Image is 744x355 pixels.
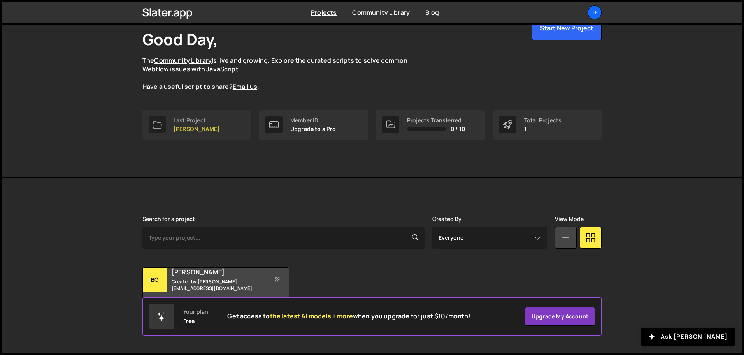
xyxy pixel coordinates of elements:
[641,328,735,346] button: Ask [PERSON_NAME]
[555,216,584,222] label: View Mode
[143,292,289,316] div: 2 pages, last updated by [DATE]
[142,110,251,140] a: Last Project [PERSON_NAME]
[227,313,470,320] h2: Get access to when you upgrade for just $10/month!
[451,126,465,132] span: 0 / 10
[172,278,265,291] small: Created by [PERSON_NAME][EMAIL_ADDRESS][DOMAIN_NAME]
[142,216,195,222] label: Search for a project
[174,126,219,132] p: [PERSON_NAME]
[174,117,219,124] div: Last Project
[407,117,465,124] div: Projects Transferred
[524,126,562,132] p: 1
[142,227,425,249] input: Type your project...
[352,8,410,17] a: Community Library
[233,82,257,91] a: Email us
[142,28,218,50] h1: Good Day,
[143,268,167,292] div: BG
[290,126,336,132] p: Upgrade to a Pro
[183,318,195,324] div: Free
[425,8,439,17] a: Blog
[532,16,602,40] button: Start New Project
[524,117,562,124] div: Total Projects
[311,8,337,17] a: Projects
[183,309,208,315] div: Your plan
[172,268,265,276] h2: [PERSON_NAME]
[270,312,353,320] span: the latest AI models + more
[432,216,462,222] label: Created By
[154,56,212,65] a: Community Library
[290,117,336,124] div: Member ID
[142,56,423,91] p: The is live and growing. Explore the curated scripts to solve common Webflow issues with JavaScri...
[525,307,595,326] a: Upgrade my account
[588,5,602,19] a: Te
[142,267,289,316] a: BG [PERSON_NAME] Created by [PERSON_NAME][EMAIL_ADDRESS][DOMAIN_NAME] 2 pages, last updated by [D...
